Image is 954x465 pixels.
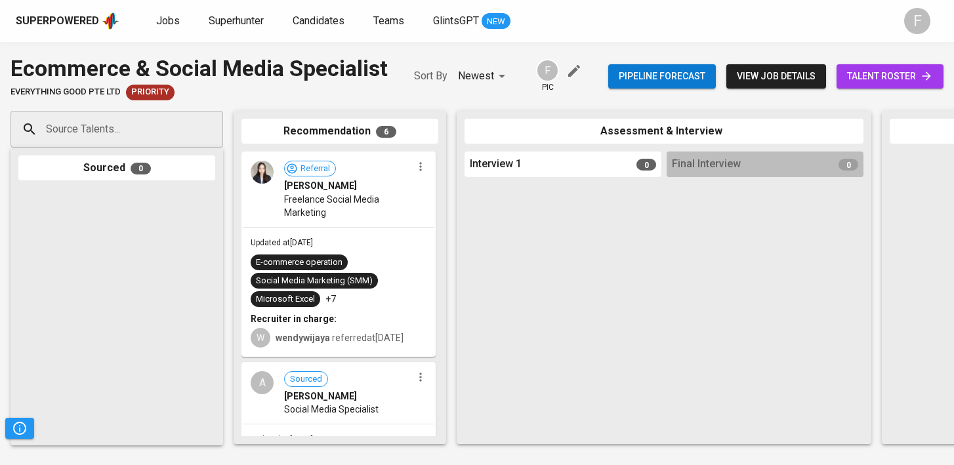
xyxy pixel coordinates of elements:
div: Superpowered [16,14,99,29]
span: Referral [295,163,335,175]
b: wendywijaya [276,333,330,343]
a: talent roster [837,64,944,89]
span: 0 [131,163,151,174]
span: Teams [373,14,404,27]
div: pic [536,59,559,93]
a: Superpoweredapp logo [16,11,119,31]
a: Jobs [156,13,182,30]
div: F [536,59,559,82]
span: Sourced [285,373,327,386]
div: Assessment & Interview [465,119,863,144]
span: Updated at [DATE] [251,435,313,444]
button: Open [216,128,218,131]
div: W [251,328,270,348]
span: view job details [737,68,816,85]
button: Pipeline Triggers [5,418,34,439]
span: Everything good Pte Ltd [10,86,121,98]
span: Social Media Specialist [284,403,379,416]
span: Final Interview [672,157,741,172]
div: E-commerce operation [256,256,342,269]
button: view job details [726,64,826,89]
span: Pipeline forecast [619,68,705,85]
div: A [251,371,274,394]
span: [PERSON_NAME] [284,179,357,192]
div: Ecommerce & Social Media Specialist [10,52,388,85]
span: Freelance Social Media Marketing [284,193,412,219]
a: Teams [373,13,407,30]
div: New Job received from Demand Team [126,85,175,100]
img: app logo [102,11,119,31]
span: Candidates [293,14,344,27]
b: Recruiter in charge: [251,313,337,324]
span: GlintsGPT [433,14,479,27]
span: NEW [482,15,510,28]
span: 6 [376,126,396,138]
div: Social Media Marketing (SMM) [256,275,373,287]
button: Pipeline forecast [608,64,716,89]
span: Jobs [156,14,180,27]
div: F [904,8,930,34]
span: 0 [839,159,858,171]
p: +7 [325,293,336,306]
span: referred at [DATE] [276,333,404,343]
p: Sort By [414,68,447,84]
img: b9ccf952fa2a4d811bee705e8c5725f7.jpeg [251,161,274,184]
span: talent roster [847,68,933,85]
p: Newest [458,68,494,84]
div: Recommendation [241,119,438,144]
div: Sourced [18,155,215,181]
div: Referral[PERSON_NAME]Freelance Social Media MarketingUpdated at[DATE]E-commerce operationSocial M... [241,152,436,357]
div: Newest [458,64,510,89]
span: Priority [126,86,175,98]
a: GlintsGPT NEW [433,13,510,30]
span: Superhunter [209,14,264,27]
span: 0 [636,159,656,171]
span: Updated at [DATE] [251,238,313,247]
a: Superhunter [209,13,266,30]
span: [PERSON_NAME] [284,390,357,403]
span: Interview 1 [470,157,522,172]
a: Candidates [293,13,347,30]
div: Microsoft Excel [256,293,315,306]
